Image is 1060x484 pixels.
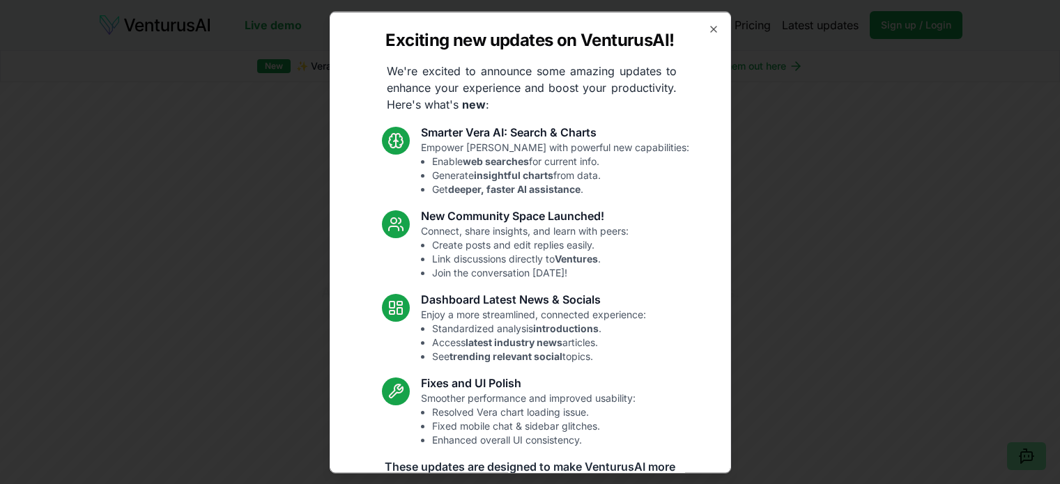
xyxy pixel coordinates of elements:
strong: latest industry news [466,336,562,348]
strong: introductions [533,322,599,334]
li: Get . [432,182,689,196]
strong: insightful charts [474,169,553,180]
h3: Smarter Vera AI: Search & Charts [421,123,689,140]
p: Empower [PERSON_NAME] with powerful new capabilities: [421,140,689,196]
h3: Fixes and UI Polish [421,374,636,391]
strong: web searches [463,155,529,166]
li: Resolved Vera chart loading issue. [432,405,636,419]
li: Access articles. [432,335,646,349]
h2: Exciting new updates on VenturusAI! [385,29,674,51]
li: Generate from data. [432,168,689,182]
strong: new [462,97,486,111]
strong: trending relevant social [450,350,562,361]
p: We're excited to announce some amazing updates to enhance your experience and boost your producti... [376,62,688,112]
li: Create posts and edit replies easily. [432,237,629,251]
p: Connect, share insights, and learn with peers: [421,224,629,279]
h3: New Community Space Launched! [421,207,629,224]
li: Enable for current info. [432,154,689,168]
li: Join the conversation [DATE]! [432,265,629,279]
li: Enhanced overall UI consistency. [432,432,636,446]
strong: Ventures [555,252,598,264]
p: Enjoy a more streamlined, connected experience: [421,307,646,363]
p: Smoother performance and improved usability: [421,391,636,446]
li: Standardized analysis . [432,321,646,335]
li: Fixed mobile chat & sidebar glitches. [432,419,636,432]
strong: deeper, faster AI assistance [448,182,581,194]
li: See topics. [432,349,646,363]
h3: Dashboard Latest News & Socials [421,290,646,307]
li: Link discussions directly to . [432,251,629,265]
